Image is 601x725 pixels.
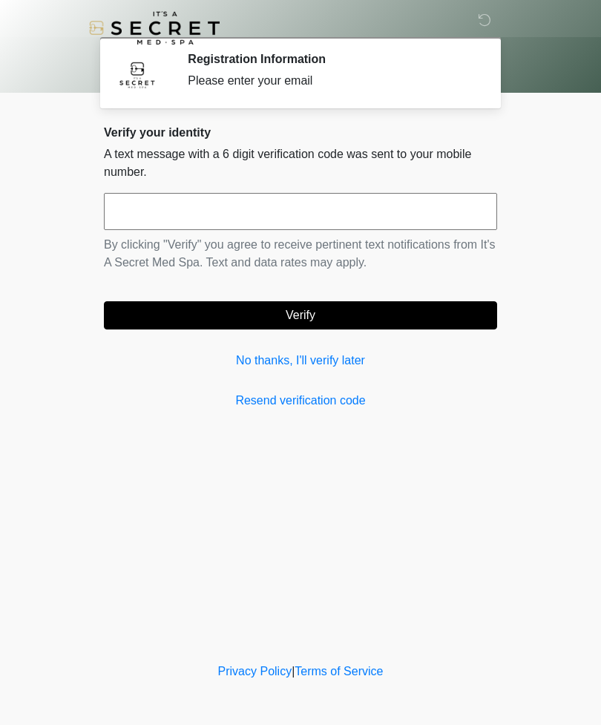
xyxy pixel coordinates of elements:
p: By clicking "Verify" you agree to receive pertinent text notifications from It's A Secret Med Spa... [104,236,497,272]
a: Resend verification code [104,392,497,410]
h2: Verify your identity [104,125,497,140]
button: Verify [104,301,497,329]
div: Please enter your email [188,72,475,90]
a: | [292,665,295,678]
p: A text message with a 6 digit verification code was sent to your mobile number. [104,145,497,181]
a: Terms of Service [295,665,383,678]
a: Privacy Policy [218,665,292,678]
h2: Registration Information [188,52,475,66]
img: It's A Secret Med Spa Logo [89,11,220,45]
a: No thanks, I'll verify later [104,352,497,370]
img: Agent Avatar [115,52,160,96]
